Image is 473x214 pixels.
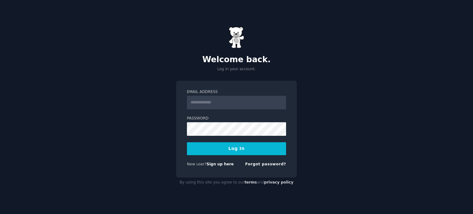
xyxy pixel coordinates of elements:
[176,55,297,65] h2: Welcome back.
[187,162,207,166] span: New user?
[187,116,286,121] label: Password
[229,27,244,48] img: Gummy Bear
[207,162,234,166] a: Sign up here
[176,67,297,72] p: Log in your account.
[245,162,286,166] a: Forgot password?
[187,89,286,95] label: Email Address
[187,142,286,155] button: Log In
[245,180,257,184] a: terms
[264,180,293,184] a: privacy policy
[176,178,297,188] div: By using this site you agree to our and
